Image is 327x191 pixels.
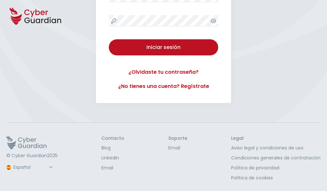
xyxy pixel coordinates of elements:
a: ¿Olvidaste tu contraseña? [109,68,218,76]
div: Iniciar sesión [114,43,213,51]
a: Política de cookies [231,175,321,181]
button: Iniciar sesión [109,39,218,55]
h3: Contacto [101,136,124,141]
a: Email [168,145,187,151]
h3: Soporte [168,136,187,141]
a: Email [101,165,124,171]
img: region-logo [6,165,11,170]
a: Aviso legal y condiciones de uso [231,145,321,151]
a: Blog [101,145,124,151]
h3: Legal [231,136,321,141]
a: Política de privacidad [231,165,321,171]
a: ¿No tienes una cuenta? Regístrate [109,82,218,90]
a: Condiciones generales de contratación [231,155,321,161]
p: © Cyber Guardian 2025 [6,153,58,159]
a: LinkedIn [101,155,124,161]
